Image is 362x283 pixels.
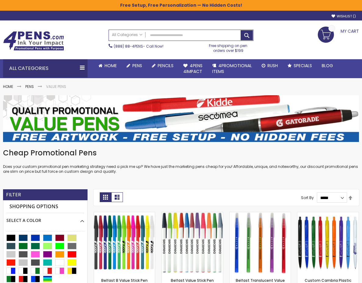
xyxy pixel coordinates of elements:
span: Home [105,63,117,69]
span: Pencils [158,63,174,69]
a: (888) 88-4PENS [114,44,143,49]
a: Home [3,84,13,89]
div: Select A Color [6,213,84,223]
span: Pens [132,63,142,69]
a: Belfast B Value Stick Pen [101,278,148,283]
strong: Shopping Options [6,200,84,213]
div: Free shipping on pen orders over $199 [203,41,253,53]
span: Blog [322,63,333,69]
img: Belfast B Value Stick Pen [94,212,155,274]
img: Custom Cambria Plastic Retractable Ballpoint Pen - Monochromatic Body Color [297,212,359,274]
span: 4Pens 4impact [183,63,203,74]
img: Value Pens [3,95,359,142]
span: All Categories [112,32,142,37]
span: 4PROMOTIONAL ITEMS [212,63,252,74]
a: Belfast Value Stick Pen [171,278,214,283]
img: Belfast Value Stick Pen [162,212,223,274]
strong: Grid [100,192,111,202]
a: Rush [257,59,283,72]
a: Belfast Translucent Value Stick Pen [230,212,291,217]
strong: Value Pens [46,84,66,89]
a: Pens [25,84,34,89]
strong: Filter [6,191,21,198]
a: Home [94,59,122,72]
a: Blog [317,59,338,72]
div: Does your custom promotional pen marketing strategy need a pick me up? We have just the marketing... [3,148,359,174]
img: 4Pens Custom Pens and Promotional Products [3,31,64,51]
span: Specials [294,63,312,69]
a: 4PROMOTIONALITEMS [207,59,257,78]
a: 4Pens4impact [178,59,207,78]
a: Pencils [147,59,178,72]
a: All Categories [109,30,145,40]
a: Specials [283,59,317,72]
h1: Cheap Promotional Pens [3,148,359,158]
div: All Categories [3,59,88,78]
img: Belfast Translucent Value Stick Pen [230,212,291,274]
a: Custom Cambria Plastic Retractable Ballpoint Pen - Monochromatic Body Color [297,212,359,217]
span: Rush [267,63,278,69]
a: Belfast B Value Stick Pen [94,212,155,217]
a: Pens [122,59,147,72]
label: Sort By [301,195,314,200]
a: Belfast Value Stick Pen [162,212,223,217]
span: - Call Now! [114,44,163,49]
a: Wishlist [332,14,356,19]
